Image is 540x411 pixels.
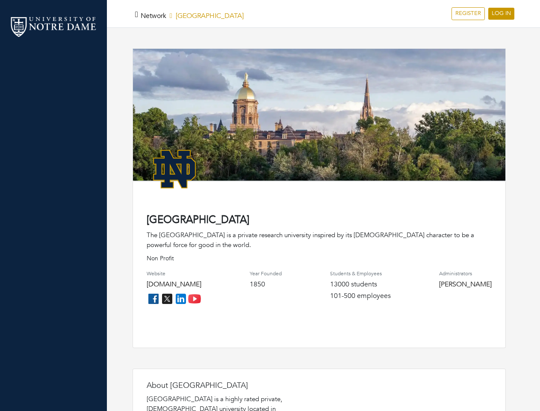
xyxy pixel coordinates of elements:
[141,12,244,20] h5: [GEOGRAPHIC_DATA]
[250,271,282,277] h4: Year Founded
[147,141,202,197] img: NotreDame_Logo.png
[188,292,201,306] img: youtube_icon-fc3c61c8c22f3cdcae68f2f17984f5f016928f0ca0694dd5da90beefb88aa45e.png
[9,15,98,39] img: nd_logo.png
[141,11,166,21] a: Network
[160,292,174,306] img: twitter_icon-7d0bafdc4ccc1285aa2013833b377ca91d92330db209b8298ca96278571368c9.png
[451,7,485,20] a: REGISTER
[147,292,160,306] img: facebook_icon-256f8dfc8812ddc1b8eade64b8eafd8a868ed32f90a8d2bb44f507e1979dbc24.png
[330,292,391,300] h4: 101-500 employees
[147,214,492,226] h4: [GEOGRAPHIC_DATA]
[330,280,391,289] h4: 13000 students
[439,271,492,277] h4: Administrators
[147,280,201,289] a: [DOMAIN_NAME]
[147,271,201,277] h4: Website
[330,271,391,277] h4: Students & Employees
[133,49,505,191] img: rare_disease_hero-1920%20copy.png
[250,280,282,289] h4: 1850
[147,254,492,263] p: Non Profit
[439,280,492,289] a: [PERSON_NAME]
[488,8,514,20] a: LOG IN
[147,230,492,250] div: The [GEOGRAPHIC_DATA] is a private research university inspired by its [DEMOGRAPHIC_DATA] charact...
[174,292,188,306] img: linkedin_icon-84db3ca265f4ac0988026744a78baded5d6ee8239146f80404fb69c9eee6e8e7.png
[147,381,318,390] h4: About [GEOGRAPHIC_DATA]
